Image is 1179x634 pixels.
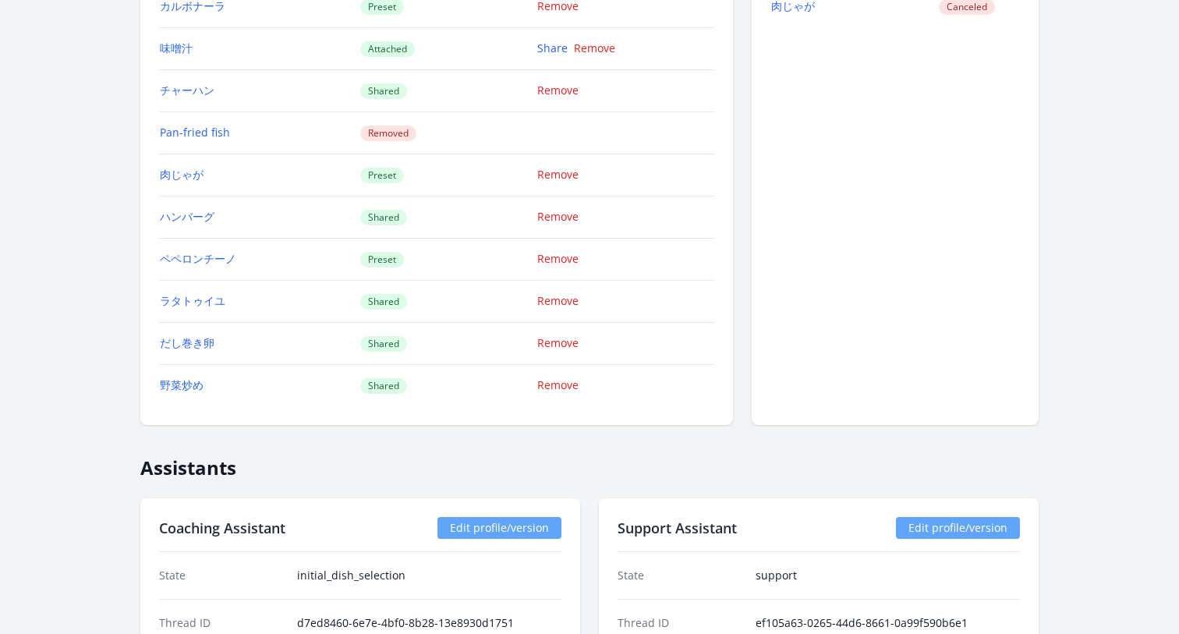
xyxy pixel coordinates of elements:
a: Remove [537,209,579,224]
a: Remove [537,83,579,97]
a: 肉じゃが [160,167,204,182]
dd: d7ed8460-6e7e-4bf0-8b28-13e8930d1751 [297,615,561,631]
span: Shared [360,83,407,99]
a: Remove [537,335,579,350]
span: Shared [360,210,407,225]
dt: Thread ID [618,615,743,631]
span: Attached [360,41,415,57]
a: Share [537,41,568,55]
a: Pan-fried fish [160,125,230,140]
span: Removed [360,126,416,141]
span: Shared [360,294,407,310]
dt: State [159,568,285,583]
a: ハンバーグ [160,209,214,224]
span: Shared [360,378,407,394]
a: Edit profile/version [437,517,561,539]
a: 野菜炒め [160,377,204,392]
a: Edit profile/version [896,517,1020,539]
dt: Thread ID [159,615,285,631]
dt: State [618,568,743,583]
span: Shared [360,336,407,352]
dd: support [756,568,1020,583]
a: Remove [537,167,579,182]
h2: Assistants [140,444,1039,480]
a: 味噌汁 [160,41,193,55]
h2: Support Assistant [618,517,737,539]
a: Remove [537,377,579,392]
span: Preset [360,252,404,267]
a: Remove [537,293,579,308]
a: だし巻き卵 [160,335,214,350]
span: Preset [360,168,404,183]
a: チャーハン [160,83,214,97]
h2: Coaching Assistant [159,517,285,539]
a: Remove [537,251,579,266]
a: ラタトゥイユ [160,293,225,308]
a: Remove [574,41,615,55]
dd: initial_dish_selection [297,568,561,583]
dd: ef105a63-0265-44d6-8661-0a99f590b6e1 [756,615,1020,631]
a: ペペロンチーノ [160,251,236,266]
